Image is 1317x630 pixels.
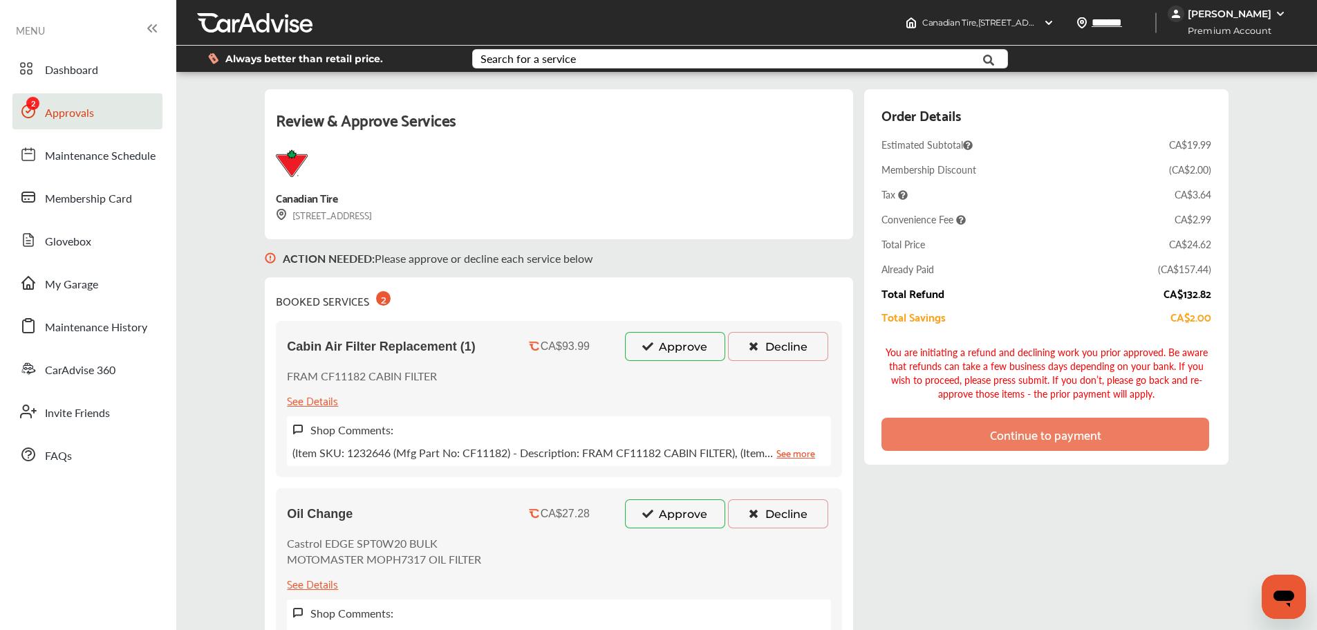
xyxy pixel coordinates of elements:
[287,391,338,409] div: See Details
[1262,575,1306,619] iframe: Button to launch messaging window
[287,340,475,354] span: Cabin Air Filter Replacement (1)
[12,436,162,472] a: FAQs
[276,106,842,149] div: Review & Approve Services
[45,362,115,380] span: CarAdvise 360
[310,605,393,621] label: Shop Comments:
[45,276,98,294] span: My Garage
[881,345,1211,400] div: You are initiating a refund and declining work you prior approved. Be aware that refunds can take...
[208,53,218,64] img: dollor_label_vector.a70140d1.svg
[625,499,725,528] button: Approve
[292,424,303,436] img: svg+xml;base64,PHN2ZyB3aWR0aD0iMTYiIGhlaWdodD0iMTciIHZpZXdCb3g9IjAgMCAxNiAxNyIgZmlsbD0ibm9uZSIgeG...
[265,239,276,277] img: svg+xml;base64,PHN2ZyB3aWR0aD0iMTYiIGhlaWdodD0iMTciIHZpZXdCb3g9IjAgMCAxNiAxNyIgZmlsbD0ibm9uZSIgeG...
[12,50,162,86] a: Dashboard
[881,212,966,226] span: Convenience Fee
[12,265,162,301] a: My Garage
[1169,237,1211,251] div: CA$24.62
[728,332,828,361] button: Decline
[292,607,303,619] img: svg+xml;base64,PHN2ZyB3aWR0aD0iMTYiIGhlaWdodD0iMTciIHZpZXdCb3g9IjAgMCAxNiAxNyIgZmlsbD0ibm9uZSIgeG...
[990,427,1101,441] div: Continue to payment
[1155,12,1157,33] img: header-divider.bc55588e.svg
[12,308,162,344] a: Maintenance History
[881,311,946,323] div: Total Savings
[310,422,393,438] label: Shop Comments:
[1175,212,1211,226] div: CA$2.99
[45,104,94,122] span: Approvals
[225,54,383,64] span: Always better than retail price.
[45,233,91,251] span: Glovebox
[276,288,391,310] div: BOOKED SERVICES
[12,179,162,215] a: Membership Card
[881,237,925,251] div: Total Price
[881,262,934,276] div: Already Paid
[1164,287,1211,299] div: CA$132.82
[1175,187,1211,201] div: CA$3.64
[45,319,147,337] span: Maintenance History
[45,147,156,165] span: Maintenance Schedule
[541,508,590,520] div: CA$27.28
[1168,6,1184,22] img: jVpblrzwTbfkPYzPPzSLxeg0AAAAASUVORK5CYII=
[1170,311,1211,323] div: CA$2.00
[276,188,337,207] div: Canadian Tire
[1169,138,1211,151] div: CA$19.99
[881,187,908,201] span: Tax
[625,332,725,361] button: Approve
[922,17,1189,28] span: Canadian Tire , [STREET_ADDRESS] [GEOGRAPHIC_DATA] , N6H 0A3
[45,190,132,208] span: Membership Card
[45,447,72,465] span: FAQs
[881,138,973,151] span: Estimated Subtotal
[287,368,437,384] p: FRAM CF11182 CABIN FILTER
[45,405,110,423] span: Invite Friends
[1275,8,1286,19] img: WGsFRI8htEPBVLJbROoPRyZpYNWhNONpIPPETTm6eUC0GeLEiAAAAAElFTkSuQmCC
[881,163,976,176] div: Membership Discount
[287,551,481,567] p: MOTOMASTER MOPH7317 OIL FILTER
[276,207,372,223] div: [STREET_ADDRESS]
[776,445,815,461] a: See more
[881,103,961,127] div: Order Details
[541,340,590,353] div: CA$93.99
[1169,24,1282,38] span: Premium Account
[287,535,481,551] p: Castrol EDGE SPT0W20 BULK
[12,93,162,129] a: Approvals
[45,62,98,80] span: Dashboard
[287,574,338,593] div: See Details
[276,149,307,177] img: logo-canadian-tire.png
[1188,8,1271,20] div: [PERSON_NAME]
[12,351,162,387] a: CarAdvise 360
[1043,17,1054,28] img: header-down-arrow.9dd2ce7d.svg
[292,445,815,461] p: (Item SKU: 1232646 (Mfg Part No: CF11182) - Description: FRAM CF11182 CABIN FILTER), (Item…
[728,499,828,528] button: Decline
[1169,163,1211,176] div: ( CA$2.00 )
[12,393,162,429] a: Invite Friends
[276,209,287,221] img: svg+xml;base64,PHN2ZyB3aWR0aD0iMTYiIGhlaWdodD0iMTciIHZpZXdCb3g9IjAgMCAxNiAxNyIgZmlsbD0ibm9uZSIgeG...
[287,507,353,521] span: Oil Change
[16,25,45,36] span: MENU
[12,136,162,172] a: Maintenance Schedule
[906,17,917,28] img: header-home-logo.8d720a4f.svg
[283,250,375,266] b: ACTION NEEDED :
[12,222,162,258] a: Glovebox
[1158,262,1211,276] div: ( CA$157.44 )
[480,53,576,64] div: Search for a service
[376,291,391,306] div: 2
[881,287,944,299] div: Total Refund
[1076,17,1087,28] img: location_vector.a44bc228.svg
[283,250,593,266] p: Please approve or decline each service below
